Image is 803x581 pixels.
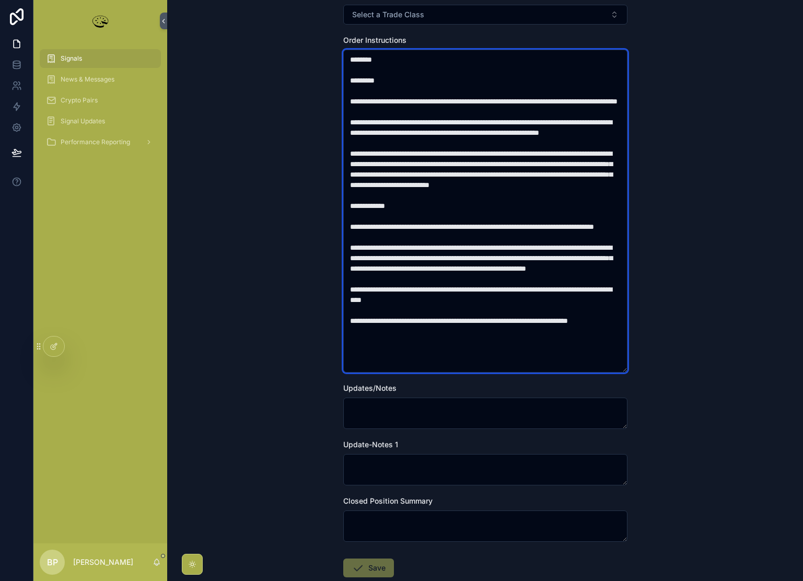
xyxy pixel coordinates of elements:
[343,36,406,44] span: Order Instructions
[40,112,161,131] a: Signal Updates
[40,49,161,68] a: Signals
[61,117,105,125] span: Signal Updates
[343,384,397,392] span: Updates/Notes
[352,9,424,20] span: Select a Trade Class
[47,556,58,568] span: BP
[343,440,398,449] span: Update-Notes 1
[61,138,130,146] span: Performance Reporting
[40,70,161,89] a: News & Messages
[343,5,627,25] button: Select Button
[61,96,98,104] span: Crypto Pairs
[343,496,433,505] span: Closed Position Summary
[33,42,167,165] div: scrollable content
[90,13,111,29] img: App logo
[61,54,82,63] span: Signals
[40,91,161,110] a: Crypto Pairs
[73,557,133,567] p: [PERSON_NAME]
[61,75,114,84] span: News & Messages
[40,133,161,152] a: Performance Reporting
